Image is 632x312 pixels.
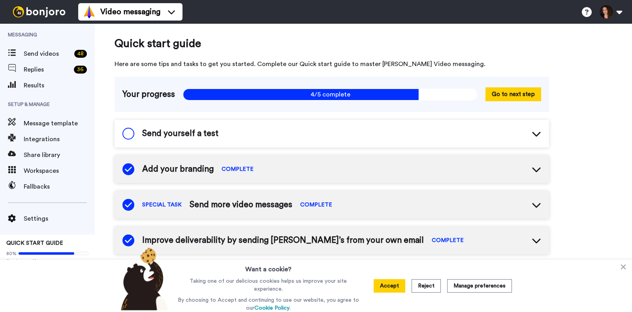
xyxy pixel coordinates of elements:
[142,234,424,246] span: Improve deliverability by sending [PERSON_NAME]’s from your own email
[24,81,95,90] span: Results
[374,279,405,293] button: Accept
[432,236,464,244] span: COMPLETE
[142,128,218,140] span: Send yourself a test
[24,214,95,223] span: Settings
[485,87,541,101] button: Go to next step
[300,201,332,209] span: COMPLETE
[74,66,87,74] div: 36
[6,250,17,257] span: 80%
[74,50,87,58] div: 48
[114,247,172,310] img: bear-with-cookie.png
[24,134,95,144] span: Integrations
[24,182,95,191] span: Fallbacks
[24,150,95,160] span: Share library
[24,49,71,59] span: Send videos
[100,6,160,17] span: Video messaging
[24,119,95,128] span: Message template
[115,36,549,51] span: Quick start guide
[142,201,182,209] span: SPECIAL TASK
[183,89,478,100] span: 4/5 complete
[122,89,175,100] span: Your progress
[254,305,290,311] a: Cookie Policy
[6,258,88,265] span: Send yourself a test
[24,166,95,176] span: Workspaces
[245,260,292,274] h3: Want a cookie?
[24,65,71,74] span: Replies
[115,59,549,69] span: Here are some tips and tasks to get you started. Complete our Quick start guide to master [PERSON...
[176,277,361,293] p: Taking one of our delicious cookies helps us improve your site experience.
[6,240,63,246] span: QUICK START GUIDE
[190,199,292,211] span: Send more video messages
[83,6,96,18] img: vm-color.svg
[447,279,512,293] button: Manage preferences
[9,6,69,17] img: bj-logo-header-white.svg
[176,296,361,312] p: By choosing to Accept and continuing to use our website, you agree to our .
[142,163,214,175] span: Add your branding
[222,165,254,173] span: COMPLETE
[412,279,441,293] button: Reject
